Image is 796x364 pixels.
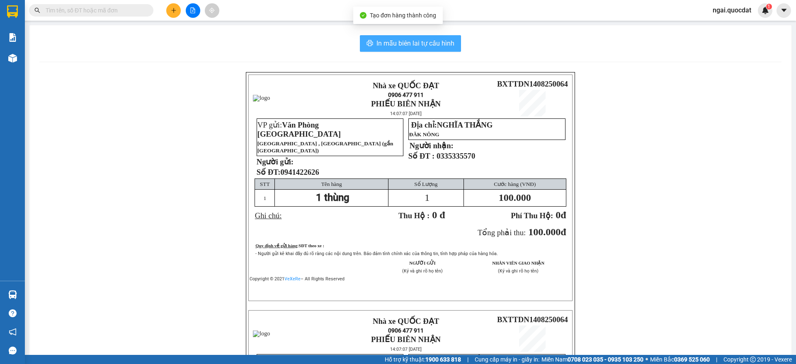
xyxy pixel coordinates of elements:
[409,131,439,137] span: ĐĂK NÔNG
[716,355,717,364] span: |
[497,315,568,324] span: BXTTDN1408250064
[257,140,393,154] span: [GEOGRAPHIC_DATA] , [GEOGRAPHIC_DATA] (gần [GEOGRAPHIC_DATA])
[257,121,341,138] span: Văn Phòng [GEOGRAPHIC_DATA]
[409,261,435,265] strong: NGƯỜI GỬI
[414,181,437,187] span: Số Lượng
[425,356,461,363] strong: 1900 633 818
[371,335,441,344] strong: PHIẾU BIÊN NHẬN
[511,211,553,220] span: Phí Thu Hộ:
[750,357,756,362] span: copyright
[402,268,443,274] span: (Ký và ghi rõ họ tên)
[316,192,349,203] span: 1 thùng
[373,317,439,325] strong: Nhà xe QUỐC ĐẠT
[494,181,536,187] span: Cước hàng (VNĐ)
[255,211,282,220] span: Ghi chú:
[46,6,143,15] input: Tìm tên, số ĐT hoặc mã đơn
[9,309,17,317] span: question-circle
[209,7,215,13] span: aim
[9,328,17,336] span: notification
[650,355,710,364] span: Miền Bắc
[257,121,341,138] span: VP gửi:
[253,95,270,101] img: logo
[492,261,544,265] strong: NHÂN VIÊN GIAO NHẬN
[437,152,475,160] span: 0335335570
[646,358,648,361] span: ⚪️
[9,347,17,354] span: message
[190,7,196,13] span: file-add
[366,40,373,48] span: printer
[360,35,461,52] button: printerIn mẫu biên lai tự cấu hình
[186,3,200,18] button: file-add
[370,12,436,19] span: Tạo đơn hàng thành công
[297,243,324,248] span: :
[408,152,435,160] strong: Số ĐT :
[260,181,270,187] span: STT
[432,210,445,220] span: 0 đ
[390,347,422,352] span: 14:07:07 [DATE]
[205,3,219,18] button: aim
[253,330,270,337] img: logo
[561,227,566,237] span: đ
[762,7,769,14] img: icon-new-feature
[475,355,539,364] span: Cung cấp máy in - giấy in:
[777,3,791,18] button: caret-down
[7,5,18,18] img: logo-vxr
[674,356,710,363] strong: 0369 525 060
[425,192,430,203] span: 1
[511,210,566,220] strong: đ
[497,80,568,88] span: BXTTDN1408250064
[478,228,526,237] span: Tổng phải thu:
[556,210,561,220] span: 0
[568,356,643,363] strong: 0708 023 035 - 0935 103 250
[541,355,643,364] span: Miền Nam
[385,355,461,364] span: Hỗ trợ kỹ thuật:
[284,276,301,282] a: VeXeRe
[390,111,422,116] span: 14:07:07 [DATE]
[398,211,430,220] span: Thu Hộ :
[280,168,319,176] span: 0941422626
[166,3,181,18] button: plus
[780,7,788,14] span: caret-down
[388,327,424,334] span: 0906 477 911
[706,5,758,15] span: ngai.quocdat
[498,268,539,274] span: (Ký và ghi rõ họ tên)
[34,7,40,13] span: search
[410,141,454,150] strong: Người nhận:
[411,121,493,129] span: Địa chỉ:
[8,33,17,42] img: solution-icon
[767,4,770,10] span: 1
[171,7,177,13] span: plus
[298,243,324,248] strong: SĐT theo xe :
[388,92,424,98] span: 0906 477 911
[255,251,498,256] span: - Người gửi kê khai đầy đủ rõ ràng các nội dung trên. Bảo đảm tính chính xác của thông tin, tính ...
[8,290,17,299] img: warehouse-icon
[257,157,294,166] strong: Người gửi:
[250,276,345,282] span: Copyright © 2021 – All Rights Reserved
[766,4,772,10] sup: 1
[255,243,297,248] span: Quy định về gửi hàng
[360,12,366,19] span: check-circle
[499,192,531,203] span: 100.000
[257,168,319,176] strong: Số ĐT:
[376,38,454,48] span: In mẫu biên lai tự cấu hình
[263,195,266,201] span: 1
[467,355,468,364] span: |
[373,81,439,90] strong: Nhà xe QUỐC ĐẠT
[437,121,493,129] span: NGHĨA THẮNG
[321,181,342,187] span: Tên hàng
[8,54,17,63] img: warehouse-icon
[371,99,441,108] strong: PHIẾU BIÊN NHẬN
[528,227,561,237] span: 100.000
